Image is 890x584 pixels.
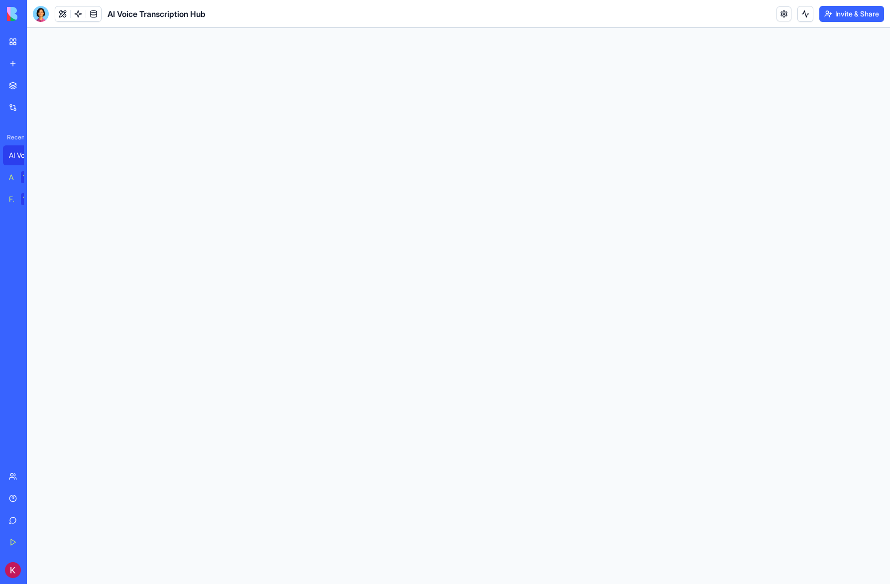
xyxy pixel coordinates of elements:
button: Invite & Share [819,6,884,22]
div: AI Voice Transcription Hub [9,150,37,160]
img: logo [7,7,69,21]
div: Feedback Form [9,194,14,204]
div: TRY [21,171,37,183]
a: AI Logo GeneratorTRY [3,167,43,187]
div: AI Logo Generator [9,172,14,182]
span: Recent [3,133,24,141]
img: ACg8ocI7vbuJYALVlTDhyJOdiRo6Nfv1MevMFw_lrCKwEK9EWw36Vg=s96-c [5,562,21,578]
span: AI Voice Transcription Hub [108,8,206,20]
div: TRY [21,193,37,205]
a: Feedback FormTRY [3,189,43,209]
a: AI Voice Transcription Hub [3,145,43,165]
